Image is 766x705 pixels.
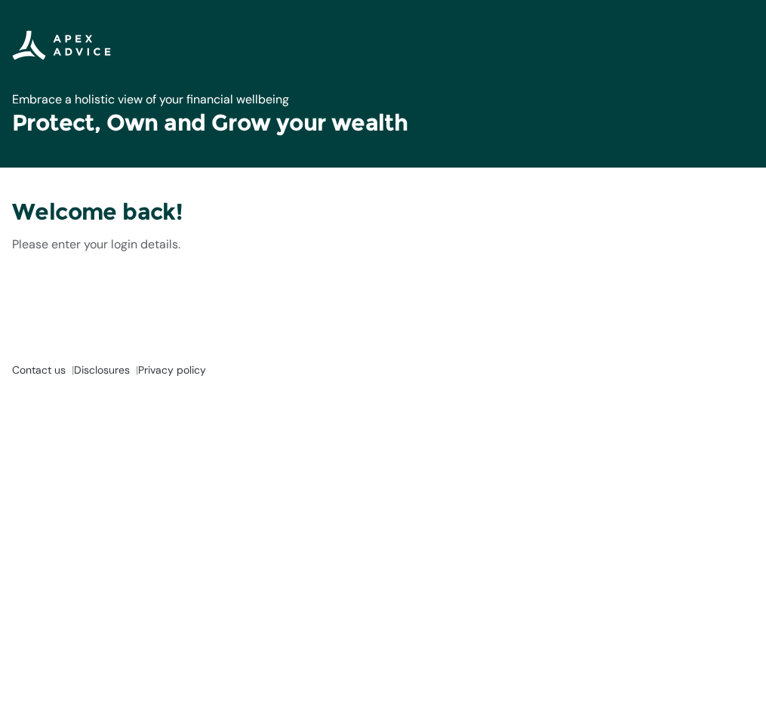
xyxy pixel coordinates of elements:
[138,363,206,377] a: Privacy policy
[12,363,74,377] a: Contact us
[12,30,111,60] img: Apex Advice Group
[12,198,754,226] h3: Welcome back!
[12,109,754,137] h1: Protect, Own and Grow your wealth
[12,236,754,254] p: Please enter your login details.
[74,363,138,377] a: Disclosures
[12,91,289,107] span: Embrace a holistic view of your financial wellbeing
